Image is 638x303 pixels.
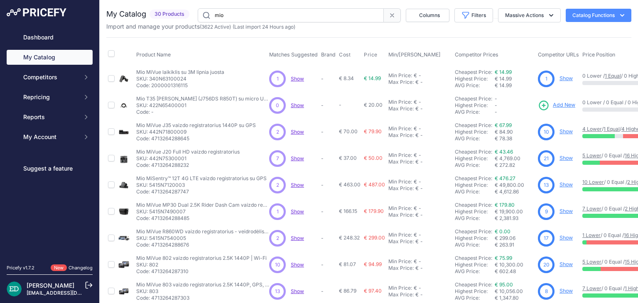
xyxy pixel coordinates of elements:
[417,125,421,132] div: -
[136,162,240,169] p: Code: 4713264288232
[455,202,492,208] a: Cheapest Price:
[136,261,267,268] p: SKU: 802
[495,228,510,235] a: € 0.00
[415,291,419,298] div: €
[406,9,449,22] button: Columns
[553,101,575,109] span: Add New
[321,129,336,135] p: -
[544,128,549,136] span: 10
[415,105,419,112] div: €
[291,208,304,215] span: Show
[7,130,93,144] button: My Account
[495,109,497,115] span: -
[455,208,495,215] div: Highest Price:
[455,129,495,135] div: Highest Price:
[136,76,224,82] p: SKU: 340N63100024
[364,261,382,267] span: € 94.99
[106,8,146,20] h2: My Catalog
[321,235,336,242] p: -
[417,285,421,291] div: -
[276,128,279,136] span: 2
[414,258,417,265] div: €
[415,212,419,218] div: €
[23,93,78,101] span: Repricing
[388,205,412,212] div: Min Price:
[455,255,492,261] a: Cheapest Price:
[582,179,604,185] a: 10 Lower
[136,255,267,261] p: Mio MiVue 802 vaizdo registratorius 2.5K 1440P | Wi-Fi
[364,181,385,188] span: € 487.00
[339,51,352,58] button: Cost
[495,69,512,75] a: € 14.99
[455,135,495,142] div: AVG Price:
[495,95,497,102] span: -
[544,235,549,242] span: 17
[495,162,535,169] div: € 272.82
[417,205,421,212] div: -
[276,235,279,242] span: 2
[582,285,601,291] a: 7 Lower
[419,159,423,165] div: -
[417,72,421,79] div: -
[455,188,495,195] div: AVG Price:
[414,178,417,185] div: €
[291,182,304,188] span: Show
[545,288,548,295] span: 8
[495,255,512,261] a: € 75.99
[7,8,66,17] img: Pricefy Logo
[388,285,412,291] div: Min Price:
[495,129,513,135] span: € 84.90
[364,75,381,81] span: € 14.99
[415,238,419,245] div: €
[291,155,304,161] a: Show
[388,185,414,192] div: Max Price:
[419,238,423,245] div: -
[7,30,93,254] nav: Sidebar
[388,132,414,139] div: Max Price:
[559,288,573,294] a: Show
[276,155,279,162] span: 7
[339,181,361,188] span: € 463.00
[321,182,336,188] p: -
[388,125,412,132] div: Min Price:
[7,50,93,65] a: My Catalog
[136,288,269,295] p: SKU: 803
[136,109,269,115] p: Code: -
[455,76,495,82] div: Highest Price:
[201,24,229,30] a: 3622 Active
[339,128,358,134] span: € 70.00
[415,265,419,271] div: €
[7,110,93,125] button: Reports
[136,202,269,208] p: Mio MiVue MP30 Dual 2.5K Rider Dash Cam vaizdo registratorius motociklams ir dviračiams su GPS
[291,261,304,268] a: Show
[276,102,279,109] span: 0
[559,128,573,134] a: Show
[51,264,67,271] span: New
[136,295,269,301] p: Code: 4713264287303
[495,242,535,248] div: € 263.91
[388,212,414,218] div: Max Price:
[200,24,231,30] span: ( )
[291,288,304,294] a: Show
[419,185,423,192] div: -
[495,215,535,222] div: € 2,381.93
[495,182,524,188] span: € 49,800.00
[364,155,383,161] span: € 50.00
[364,235,385,241] span: € 299.00
[455,261,495,268] div: Highest Price:
[321,208,336,215] p: -
[495,295,535,301] div: € 1,347.80
[419,79,423,86] div: -
[291,129,304,135] a: Show
[388,51,441,58] span: Min/[PERSON_NAME]
[321,261,336,268] p: -
[455,242,495,248] div: AVG Price:
[136,51,171,58] span: Product Name
[136,82,224,89] p: Code: 2000001316115
[559,75,573,81] a: Show
[7,70,93,85] button: Competitors
[544,181,549,189] span: 13
[582,259,601,265] a: 5 Lower
[495,235,515,241] span: € 299.06
[419,132,423,139] div: -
